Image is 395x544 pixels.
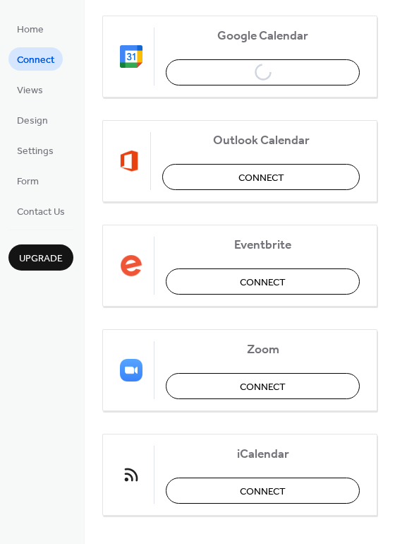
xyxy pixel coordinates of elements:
[17,175,39,189] span: Form
[19,252,63,266] span: Upgrade
[240,275,286,290] span: Connect
[8,199,73,223] a: Contact Us
[8,169,47,192] a: Form
[120,254,142,277] img: eventbrite
[8,138,62,162] a: Settings
[162,164,360,190] button: Connect
[17,23,44,37] span: Home
[120,45,142,68] img: google
[17,114,48,129] span: Design
[166,342,360,357] span: Zoom
[240,484,286,499] span: Connect
[162,133,360,148] span: Outlook Calendar
[240,379,286,394] span: Connect
[166,447,360,461] span: iCalendar
[120,150,139,172] img: outlook
[120,463,142,486] img: ical
[17,83,43,98] span: Views
[166,237,360,252] span: Eventbrite
[238,170,284,185] span: Connect
[17,205,65,220] span: Contact Us
[8,108,56,131] a: Design
[166,478,360,504] button: Connect
[166,373,360,399] button: Connect
[17,144,54,159] span: Settings
[166,268,360,295] button: Connect
[8,78,51,101] a: Views
[8,17,52,40] a: Home
[8,244,73,271] button: Upgrade
[17,53,54,68] span: Connect
[120,359,142,382] img: zoom
[8,47,63,71] a: Connect
[166,28,360,43] span: Google Calendar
